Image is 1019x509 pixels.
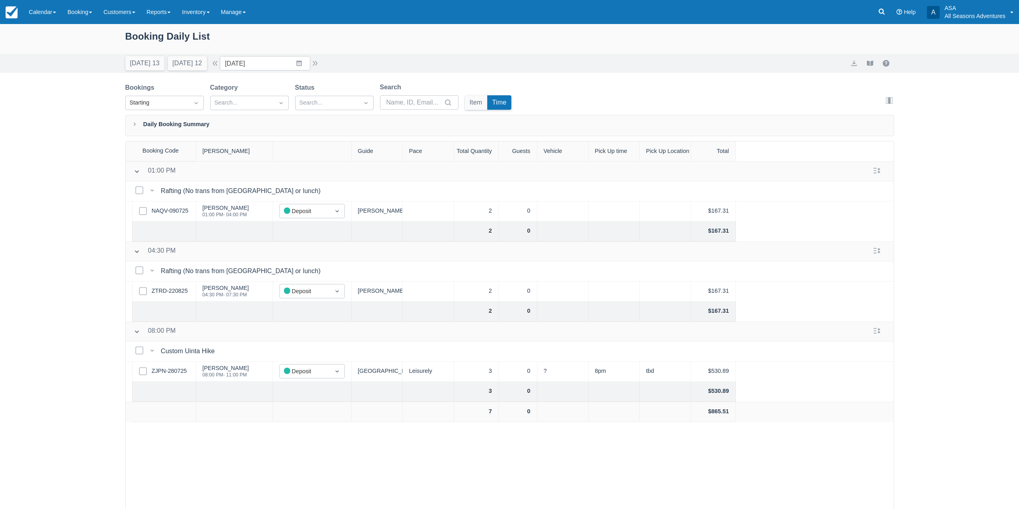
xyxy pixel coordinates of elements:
div: 0 [499,362,537,382]
input: Date [220,56,310,70]
div: [PERSON_NAME] [196,141,273,161]
label: Status [295,83,318,93]
div: Booking Code [126,141,196,161]
div: Deposit [284,207,326,216]
div: 0 [499,221,537,241]
button: 04:30 PM [131,244,179,259]
button: 08:00 PM [131,324,179,339]
div: 04:30 PM - 07:30 PM [203,292,249,297]
div: Rafting (No trans from [GEOGRAPHIC_DATA] or lunch) [161,266,324,276]
div: 01:00 PM - 04:00 PM [203,212,249,217]
div: 0 [499,302,537,322]
div: Deposit [284,367,326,376]
div: 08:00 PM - 11:00 PM [203,372,249,377]
div: $167.31 [691,302,736,322]
div: Vehicle [537,141,589,161]
a: ZJPN-280725 [152,367,187,376]
div: 0 [499,382,537,402]
div: $167.31 [691,221,736,241]
div: Pick Up Location [640,141,691,161]
div: [PERSON_NAME] [203,205,249,211]
span: Dropdown icon [277,99,285,107]
div: 8pm [589,362,640,382]
div: tbd [640,362,691,382]
div: 2 [454,221,499,241]
button: export [849,58,859,68]
img: checkfront-main-nav-mini-logo.png [6,6,18,18]
div: Rafting (No trans from [GEOGRAPHIC_DATA] or lunch) [161,186,324,196]
div: 3 [454,362,499,382]
div: Booking Daily List [125,29,894,52]
i: Help [896,9,902,15]
div: Deposit [284,287,326,296]
button: Item [465,95,487,110]
button: Time [487,95,511,110]
p: ASA [945,4,1005,12]
button: 01:00 PM [131,164,179,179]
div: [PERSON_NAME] [203,365,249,371]
div: 0 [499,282,537,302]
div: 7 [454,402,499,422]
div: Total Quantity [454,141,499,161]
div: Pace [403,141,454,161]
a: ZTRD-220825 [152,287,188,296]
button: [DATE] 12 [168,56,207,70]
div: A [927,6,940,19]
input: Name, ID, Email... [386,95,442,110]
div: [PERSON_NAME] [352,201,403,221]
div: Custom Uinta Hike [161,346,218,356]
div: $530.89 [691,382,736,402]
div: 0 [499,402,537,422]
div: Starting [130,99,185,107]
div: Total [691,141,736,161]
span: Dropdown icon [333,287,341,295]
p: All Seasons Adventures [945,12,1005,20]
span: Dropdown icon [333,207,341,215]
div: $167.31 [691,201,736,221]
div: Guide [352,141,403,161]
div: 0 [499,201,537,221]
label: Search [380,82,404,92]
div: ? [537,362,589,382]
div: 3 [454,382,499,402]
span: Dropdown icon [362,99,370,107]
div: $530.89 [691,362,736,382]
div: $167.31 [691,282,736,302]
span: Dropdown icon [192,99,200,107]
div: 2 [454,282,499,302]
div: [GEOGRAPHIC_DATA] [352,362,403,382]
div: $865.51 [691,402,736,422]
div: 2 [454,201,499,221]
button: [DATE] 13 [125,56,165,70]
div: [PERSON_NAME] [352,282,403,302]
div: Daily Booking Summary [125,115,894,136]
a: NAQV-090725 [152,207,189,215]
span: Dropdown icon [333,367,341,375]
div: 2 [454,302,499,322]
div: [PERSON_NAME] [203,285,249,291]
div: Leisurely [403,362,454,382]
div: Pick Up time [589,141,640,161]
label: Category [210,83,241,93]
span: Help [904,9,916,15]
label: Bookings [125,83,158,93]
div: Guests [499,141,537,161]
